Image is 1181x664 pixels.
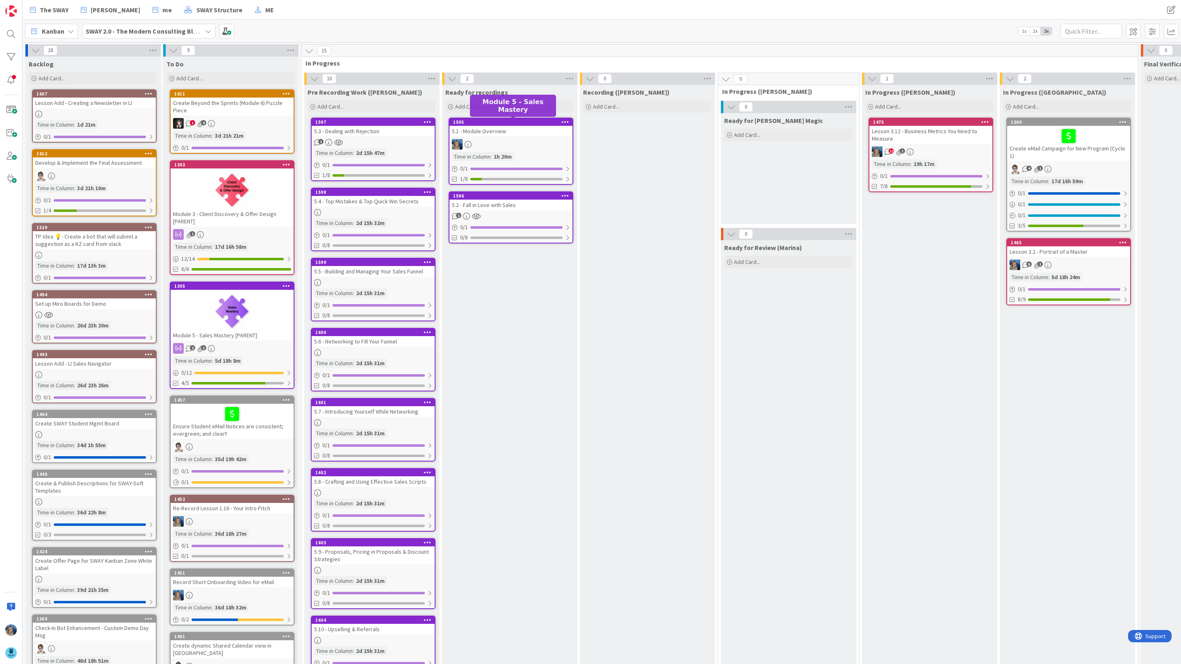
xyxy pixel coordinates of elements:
[74,508,75,517] span: :
[74,321,75,330] span: :
[314,148,353,157] div: Time in Column
[1007,246,1130,257] div: Lesson 3.2 - Portrait of a Master
[75,508,108,517] div: 36d 22h 8m
[43,132,51,141] span: 0 / 1
[314,289,353,298] div: Time in Column
[312,266,435,277] div: 5.5 - Building and Managing Your Sales Funnel
[196,5,242,15] span: SWAY Structure
[36,471,156,477] div: 1448
[1007,164,1130,174] div: TP
[1007,199,1130,209] div: 0/1
[171,496,294,503] div: 1452
[453,193,572,199] div: 1596
[176,75,203,82] span: Add Card...
[312,510,435,521] div: 0/1
[322,371,330,380] span: 0 / 1
[212,529,213,538] span: :
[354,359,387,368] div: 2d 15h 31m
[213,131,246,140] div: 3d 21h 21m
[171,516,294,527] div: MA
[170,282,294,389] a: 1305Module 5 - Sales Mastery [PARENT]Time in Column:5d 18h 8m0/124/5
[171,477,294,487] div: 0/1
[449,126,572,136] div: 5.1 - Module Overview
[872,159,910,168] div: Time in Column
[33,351,156,358] div: 1493
[1007,118,1130,126] div: 1360
[322,381,330,390] span: 0/8
[76,2,145,17] a: [PERSON_NAME]
[452,139,463,150] img: MA
[33,132,156,142] div: 0/1
[460,164,468,173] span: 0 / 1
[33,273,156,283] div: 0/1
[315,189,435,195] div: 1598
[312,440,435,450] div: 0/1
[212,242,213,251] span: :
[33,471,156,496] div: 1448Create & Publish Descriptions for SWAY-Soft Templates
[174,91,294,97] div: 1611
[353,289,354,298] span: :
[460,175,468,183] span: 1/8
[875,103,901,110] span: Add Card...
[873,119,992,125] div: 1475
[900,148,905,154] span: 1
[171,396,294,404] div: 1457
[33,351,156,369] div: 1493Lesson Add - LI Sales Navigator
[40,5,68,15] span: The SWAY
[492,152,514,161] div: 1h 20m
[171,209,294,227] div: Module 3 - Client Discovery & Offer Design [PARENT]
[1018,211,1026,220] span: 0 / 1
[315,470,435,475] div: 1602
[33,291,156,298] div: 1494
[33,478,156,496] div: Create & Publish Descriptions for SWAY-Soft Templates
[453,119,572,125] div: 1595
[171,396,294,439] div: 1457Ensure Student eMail Notices are consistent; evergreen; and clear!!
[456,213,461,218] span: 1
[201,120,206,125] span: 4
[213,529,249,538] div: 36d 18h 27m
[311,188,435,251] a: 15985.4 - Top Mistakes & Top Quick Win SecretsTime in Column:2d 15h 32m0/10/8
[312,189,435,207] div: 15985.4 - Top Mistakes & Top Quick Win Secrets
[33,519,156,530] div: 0/1
[354,499,387,508] div: 2d 15h 31m
[312,399,435,417] div: 16015.7 - Introducing Yourself While Networking
[353,499,354,508] span: :
[317,103,344,110] span: Add Card...
[32,410,157,463] a: 1464Create SWAY Student Mgmt BoardTime in Column:34d 1h 55m0/1
[322,301,330,309] span: 0 / 1
[39,75,65,82] span: Add Card...
[311,398,435,462] a: 16015.7 - Introducing Yourself While NetworkingTime in Column:2d 15h 31m0/10/8
[162,5,172,15] span: me
[32,290,157,343] a: 1494Set up Miro Boards for DemoTime in Column:26d 23h 20m0/1
[1007,239,1130,257] div: 1465Lesson 3.2 - Portrait of a Master
[174,283,294,289] div: 1305
[1049,177,1085,186] div: 17d 16h 59m
[33,452,156,462] div: 0/1
[312,476,435,487] div: 5.8 - Crafting and Using Effective Sales Scripts
[1018,221,1026,230] span: 3/5
[181,478,189,487] span: 0 / 1
[33,418,156,429] div: Create SWAY Student Mgmt Board
[171,98,294,116] div: Create Beyond the Sprints (Module 6) Puzzle Piece
[315,119,435,125] div: 1597
[1011,119,1130,125] div: 1360
[43,206,51,215] span: 1/4
[353,359,354,368] span: :
[33,471,156,478] div: 1448
[449,118,572,136] div: 15955.1 - Module Overview
[174,162,294,168] div: 1303
[75,441,108,450] div: 34d 1h 55m
[1010,164,1020,174] img: TP
[449,192,572,200] div: 1596
[171,161,294,168] div: 1303
[460,233,468,242] span: 0/8
[213,242,249,251] div: 17d 16h 58m
[315,400,435,405] div: 1601
[32,149,157,216] a: 1612Develop & Implement the Final AssessmentTPTime in Column:3d 21h 10m0/11/4
[75,261,108,270] div: 17d 13h 3m
[1018,189,1026,198] span: 0 / 1
[312,469,435,487] div: 16025.8 - Crafting and Using Effective Sales Scripts
[148,2,177,17] a: me
[170,89,294,154] a: 1611Create Beyond the Sprints (Module 6) Puzzle PieceBNTime in Column:3d 21h 21m0/1
[213,356,243,365] div: 5d 18h 8m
